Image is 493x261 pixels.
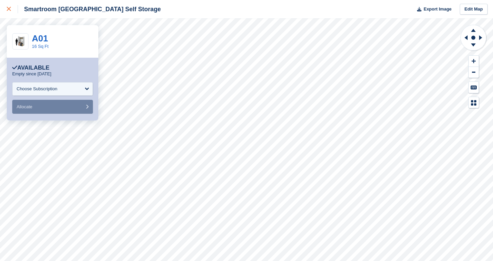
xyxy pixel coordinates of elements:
[469,82,479,93] button: Keyboard Shortcuts
[13,36,28,48] img: 15-sqft-unit.jpg
[469,97,479,108] button: Map Legend
[413,4,452,15] button: Export Image
[18,5,161,13] div: Smartroom [GEOGRAPHIC_DATA] Self Storage
[469,67,479,78] button: Zoom Out
[32,33,48,43] a: A01
[12,100,93,114] button: Allocate
[12,71,51,77] p: Empty since [DATE]
[460,4,488,15] a: Edit Map
[469,56,479,67] button: Zoom In
[423,6,451,13] span: Export Image
[12,64,50,71] div: Available
[17,104,32,109] span: Allocate
[32,44,48,49] a: 16 Sq Ft
[17,86,57,92] div: Choose Subscription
